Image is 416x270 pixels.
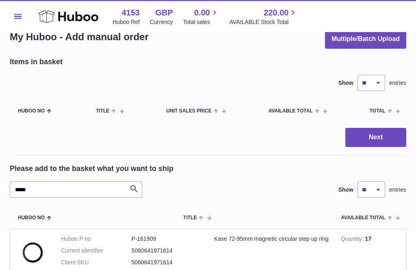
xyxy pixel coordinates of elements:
dt: Huboo P no [61,235,132,243]
div: Huboo Ref [113,18,140,26]
strong: 4153 [121,7,140,18]
span: Unit Sales Price [166,109,211,114]
span: Title [96,109,109,114]
span: entries [389,80,406,87]
dd: 5060641971614 [132,259,202,267]
dd: P-161909 [132,235,202,243]
strong: Quantity [341,236,365,244]
button: Multiple/Batch Upload [325,30,406,49]
dd: 5060641971614 [132,247,202,255]
label: Show [338,80,353,87]
span: AVAILABLE Total [269,109,313,114]
span: Total [370,109,386,114]
span: Title [183,216,197,221]
dt: Client SKU [61,259,132,267]
button: Next [345,128,406,147]
span: Huboo no [18,109,45,114]
span: Total sales [183,18,219,26]
span: 220.00 [264,7,288,18]
h2: Items in basket [10,57,63,67]
span: AVAILABLE Stock Total [230,18,298,26]
h1: My Huboo - Add manual order [10,31,149,44]
a: 0.00 Total sales [183,7,219,26]
dt: Current identifier [61,247,132,255]
a: 220.00 AVAILABLE Stock Total [230,7,298,26]
label: Show [338,186,353,194]
strong: GBP [155,7,173,18]
span: Huboo no [18,216,45,221]
span: entries [389,186,406,194]
img: Kase 72-95mm magnetic circular step up ring [16,235,49,268]
h2: Please add to the basket what you want to ship [10,164,173,174]
span: AVAILABLE Total [341,216,386,221]
span: 0.00 [194,7,210,18]
div: Currency [150,18,173,26]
